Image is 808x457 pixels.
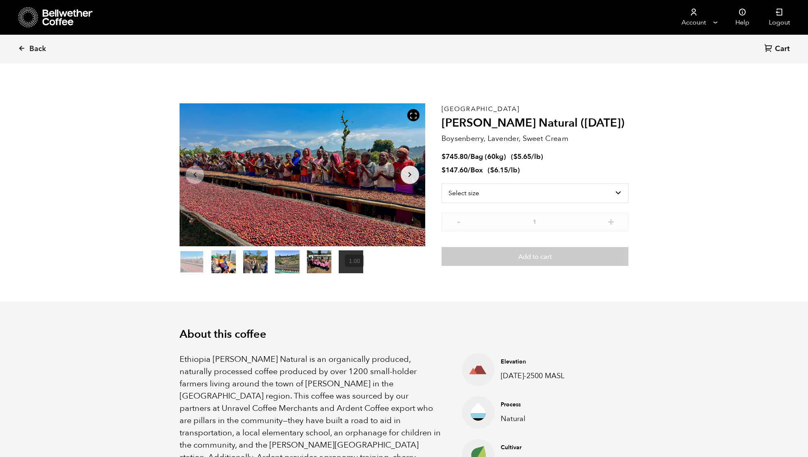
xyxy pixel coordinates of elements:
[180,328,628,341] h2: About this coffee
[442,152,446,161] span: $
[775,44,790,54] span: Cart
[531,152,541,161] span: /lb
[468,152,471,161] span: /
[468,165,471,175] span: /
[513,152,531,161] bdi: 5.65
[488,165,520,175] span: ( )
[339,250,363,273] video: Your browser does not support the video tag.
[442,152,468,161] bdi: 745.80
[490,165,494,175] span: $
[501,401,592,409] h4: Process
[606,217,616,225] button: +
[764,44,792,55] a: Cart
[471,165,483,175] span: Box
[442,116,628,130] h2: [PERSON_NAME] Natural ([DATE])
[29,44,46,54] span: Back
[508,165,517,175] span: /lb
[442,165,446,175] span: $
[501,444,592,452] h4: Cultivar
[442,247,628,266] button: Add to cart
[501,358,592,366] h4: Elevation
[490,165,508,175] bdi: 6.15
[501,413,592,424] p: Natural
[454,217,464,225] button: -
[442,133,628,144] p: Boysenberry, Lavender, Sweet Cream
[513,152,517,161] span: $
[442,165,468,175] bdi: 147.60
[501,370,592,381] p: [DATE]-2500 MASL
[471,152,506,161] span: Bag (60kg)
[511,152,543,161] span: ( )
